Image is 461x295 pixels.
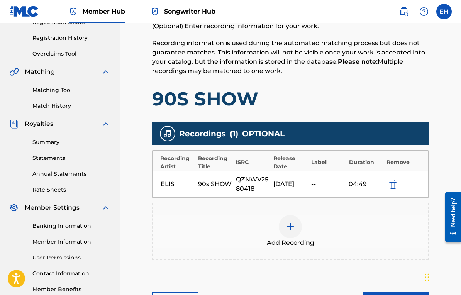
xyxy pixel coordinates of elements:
a: Matching Tool [32,86,110,94]
span: Matching [25,67,55,76]
div: User Menu [436,4,452,19]
div: Recording Title [198,154,232,171]
span: Member Hub [83,7,125,16]
span: Recording information is used during the automated matching process but does not guarantee matche... [152,39,425,75]
h1: 90S SHOW [152,87,429,110]
img: search [399,7,408,16]
div: 04:49 [349,180,382,189]
a: Member Information [32,238,110,246]
a: Contact Information [32,270,110,278]
div: 90s SHOW [198,180,232,189]
div: ELIS [161,180,194,189]
img: Top Rightsholder [69,7,78,16]
img: expand [101,67,110,76]
span: Songwriter Hub [164,7,215,16]
span: OPTIONAL [242,128,285,139]
div: [DATE] [273,180,307,189]
div: -- [311,180,345,189]
span: Member Settings [25,203,80,212]
div: Duration [349,158,383,166]
span: ( 1 ) [230,128,238,139]
a: User Permissions [32,254,110,262]
div: Help [416,4,432,19]
div: Remove [386,158,421,166]
a: Summary [32,138,110,146]
img: 12a2ab48e56ec057fbd8.svg [389,180,397,189]
a: Registration History [32,34,110,42]
a: Banking Information [32,222,110,230]
div: QZNWV2580418 [236,175,269,193]
span: (Optional) Enter recording information for your work. [152,22,319,30]
img: Matching [9,67,19,76]
a: Annual Statements [32,170,110,178]
iframe: Chat Widget [422,258,461,295]
div: Recording Artist [160,154,194,171]
img: MLC Logo [9,6,39,17]
img: add [286,222,295,231]
a: Match History [32,102,110,110]
img: Royalties [9,119,19,129]
iframe: Resource Center [439,186,461,248]
strong: Please note: [338,58,378,65]
img: recording [163,129,172,138]
span: Add Recording [267,238,314,248]
div: ISRC [236,158,269,166]
div: Label [311,158,345,166]
img: Member Settings [9,203,19,212]
a: Public Search [396,4,412,19]
img: expand [101,119,110,129]
img: Top Rightsholder [150,7,159,16]
img: help [419,7,429,16]
span: Royalties [25,119,53,129]
img: expand [101,203,110,212]
div: Drag [425,266,429,289]
a: Overclaims Tool [32,50,110,58]
a: Rate Sheets [32,186,110,194]
div: Release Date [273,154,307,171]
a: Member Benefits [32,285,110,293]
span: Recordings [179,128,226,139]
a: Statements [32,154,110,162]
